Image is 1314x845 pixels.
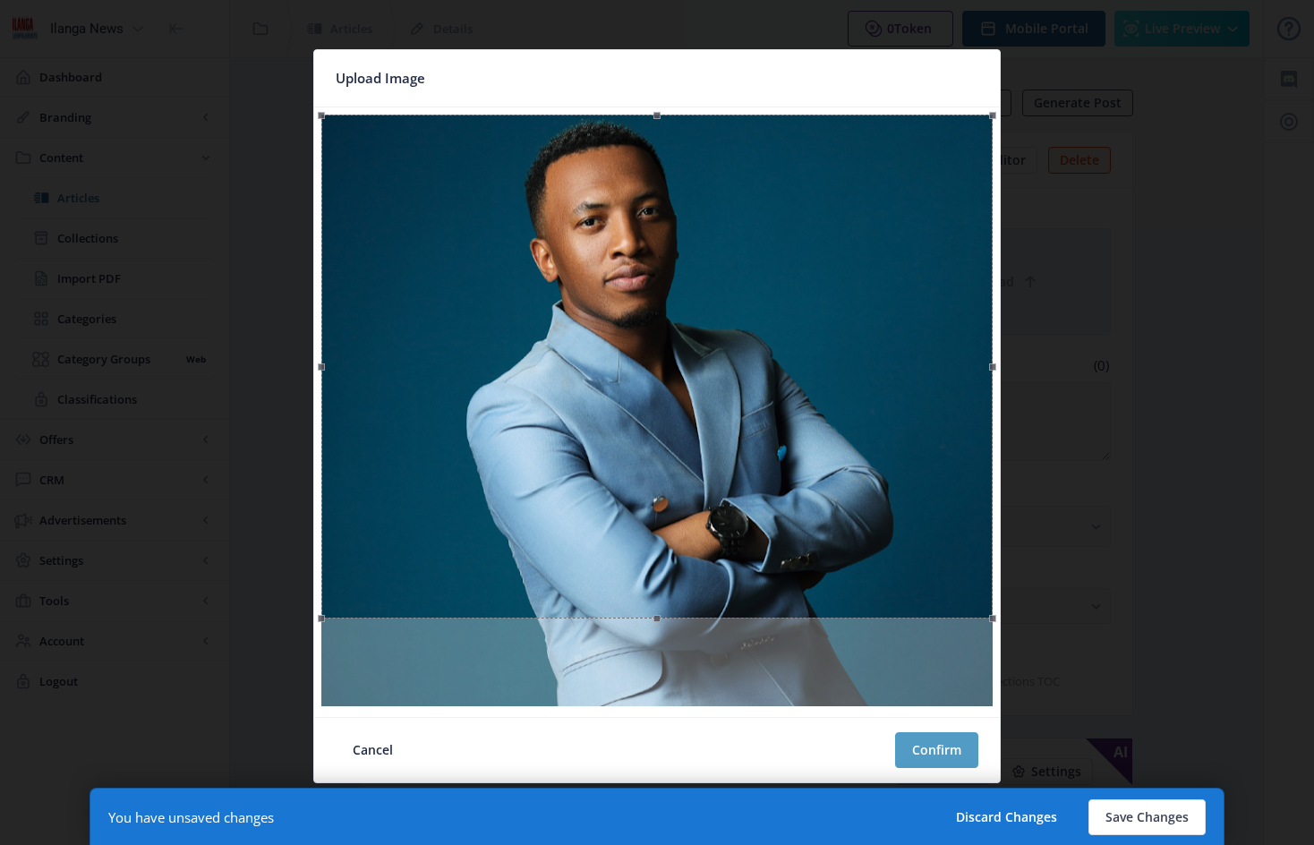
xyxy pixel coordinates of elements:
button: Discard Changes [939,799,1074,835]
div: You have unsaved changes [108,808,274,826]
button: Confirm [895,732,978,768]
span: Upload Image [336,64,425,92]
button: Save Changes [1088,799,1206,835]
button: Cancel [336,732,410,768]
